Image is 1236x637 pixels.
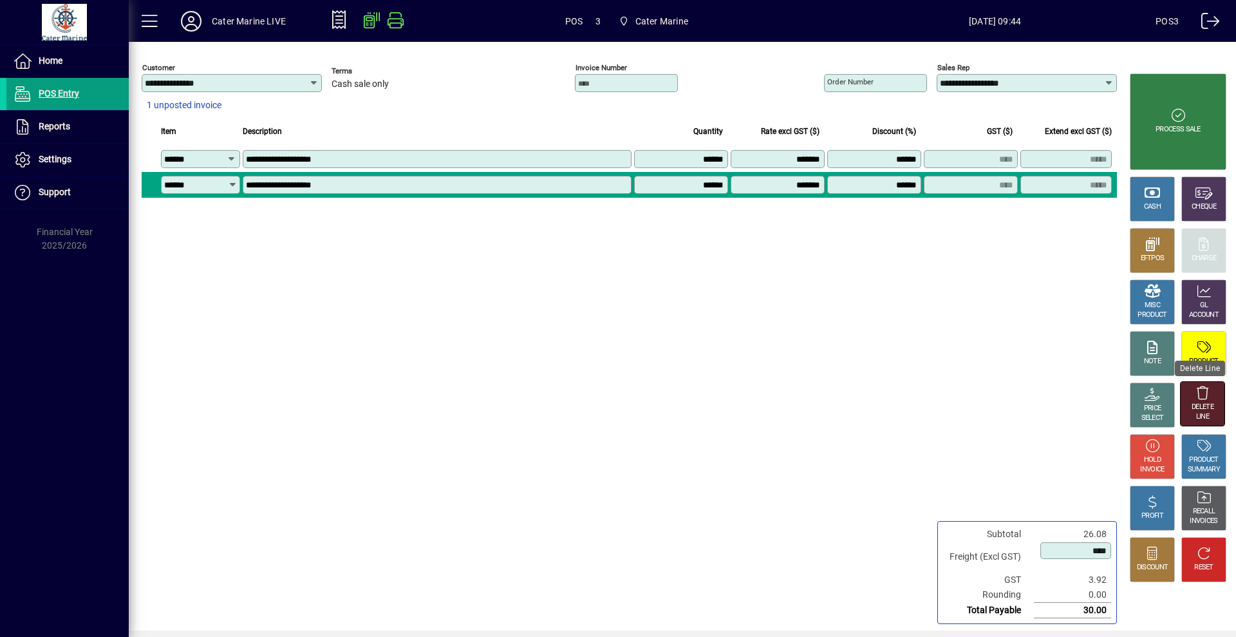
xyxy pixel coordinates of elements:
div: Delete Line [1175,361,1225,376]
span: Item [161,124,176,138]
span: POS [565,11,583,32]
span: Terms [332,67,409,75]
td: Freight (Excl GST) [943,542,1034,573]
div: EFTPOS [1141,254,1165,263]
td: Rounding [943,587,1034,603]
div: PRICE [1144,404,1161,414]
mat-label: Order number [827,77,874,86]
div: SUMMARY [1188,465,1220,475]
span: 3 [595,11,601,32]
button: Profile [171,10,212,33]
div: HOLD [1144,455,1161,465]
a: Reports [6,111,129,143]
a: Logout [1192,3,1220,44]
td: 26.08 [1034,527,1111,542]
div: NOTE [1144,357,1161,366]
span: Cash sale only [332,79,389,90]
span: Cater Marine [635,11,688,32]
span: Support [39,187,71,197]
div: ACCOUNT [1189,310,1219,320]
div: RESET [1194,563,1213,573]
span: Home [39,55,62,66]
td: 0.00 [1034,587,1111,603]
div: Cater Marine LIVE [212,11,286,32]
button: 1 unposted invoice [142,94,227,117]
mat-label: Sales rep [937,63,969,72]
div: DISCOUNT [1137,563,1168,573]
a: Home [6,45,129,77]
div: RECALL [1193,507,1215,517]
a: Support [6,176,129,209]
div: DELETE [1192,403,1213,412]
td: 30.00 [1034,603,1111,618]
div: PRODUCT [1138,310,1166,320]
span: Quantity [693,124,723,138]
div: GL [1200,301,1208,310]
div: PROFIT [1141,511,1163,521]
span: Description [243,124,282,138]
span: GST ($) [987,124,1013,138]
span: Discount (%) [872,124,916,138]
td: Total Payable [943,603,1034,618]
div: PRODUCT [1189,455,1218,465]
span: Rate excl GST ($) [761,124,819,138]
span: Settings [39,154,71,164]
div: PRODUCT [1189,357,1218,366]
span: [DATE] 09:44 [834,11,1156,32]
div: CHEQUE [1192,202,1216,212]
mat-label: Invoice number [576,63,627,72]
div: POS3 [1156,11,1179,32]
a: Settings [6,144,129,176]
div: PROCESS SALE [1156,125,1201,135]
div: CASH [1144,202,1161,212]
div: SELECT [1141,414,1164,423]
span: POS Entry [39,88,79,99]
div: INVOICE [1140,465,1164,475]
div: CHARGE [1192,254,1217,263]
div: MISC [1145,301,1160,310]
td: GST [943,573,1034,587]
td: 3.92 [1034,573,1111,587]
span: Extend excl GST ($) [1045,124,1112,138]
td: Subtotal [943,527,1034,542]
span: Cater Marine [613,10,693,33]
mat-label: Customer [142,63,175,72]
span: 1 unposted invoice [147,99,221,112]
div: LINE [1196,412,1209,422]
span: Reports [39,121,70,131]
div: INVOICES [1190,517,1217,526]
